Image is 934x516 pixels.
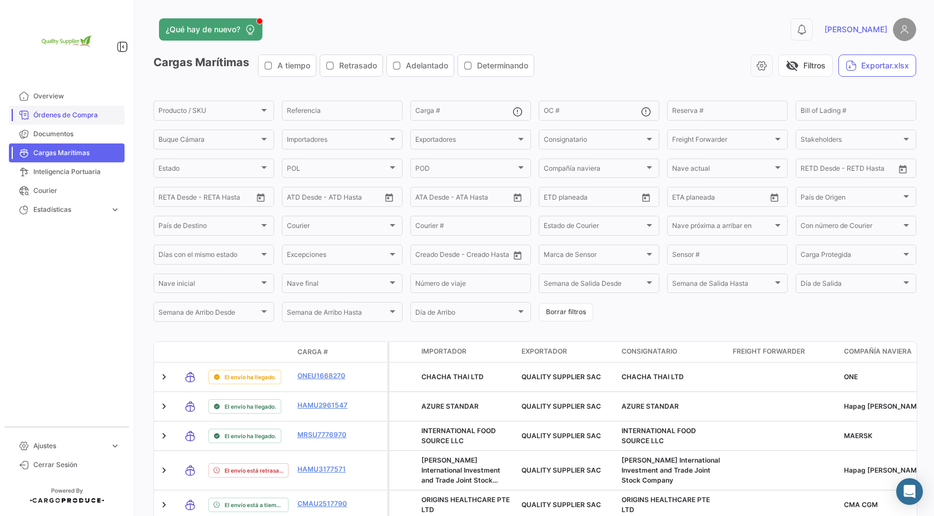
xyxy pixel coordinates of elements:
[153,54,538,77] h3: Cargas Marítimas
[110,205,120,215] span: expand_more
[33,167,120,177] span: Inteligencia Portuaria
[458,55,534,76] button: Determinando
[766,189,783,206] button: Open calendar
[421,346,466,356] span: Importador
[838,54,916,77] button: Exportar.xlsx
[33,186,120,196] span: Courier
[9,162,125,181] a: Inteligencia Portuaria
[158,108,259,116] span: Producto / SKU
[415,195,449,202] input: ATA Desde
[287,281,387,289] span: Nave final
[287,224,387,231] span: Courier
[33,129,120,139] span: Documentos
[158,195,178,202] input: Desde
[158,430,170,441] a: Expand/Collapse Row
[521,346,567,356] span: Exportador
[893,18,916,41] img: placeholder-user.png
[259,55,316,76] button: A tiempo
[339,60,377,71] span: Retrasado
[672,224,773,231] span: Nave próxima a arribar en
[421,456,500,494] span: Phan Nguyen International Investment and Trade Joint Stock Company
[360,348,387,356] datatable-header-cell: Póliza
[672,137,773,145] span: Freight Forwarder
[287,137,387,145] span: Importadores
[158,310,259,318] span: Semana de Arribo Desde
[330,195,375,202] input: ATD Hasta
[622,346,677,356] span: Consignatario
[297,499,355,509] a: CMAU2517790
[158,281,259,289] span: Nave inicial
[844,402,923,410] span: Hapag Lloyd
[421,426,496,445] span: INTERNATIONAL FOOD SOURCE LLC
[521,373,601,381] span: QUALITY SUPPLIER SAC
[33,460,120,470] span: Cerrar Sesión
[176,348,204,356] datatable-header-cell: Modo de Transporte
[158,465,170,476] a: Expand/Collapse Row
[320,55,382,76] button: Retrasado
[457,195,502,202] input: ATA Hasta
[844,500,878,509] span: CMA CGM
[9,106,125,125] a: Órdenes de Compra
[297,430,355,440] a: MRSU7776970
[277,60,310,71] span: A tiempo
[509,189,526,206] button: Open calendar
[39,13,95,69] img: 2e1e32d8-98e2-4bbc-880e-a7f20153c351.png
[186,195,231,202] input: Hasta
[9,181,125,200] a: Courier
[415,166,516,174] span: POD
[824,24,887,35] span: [PERSON_NAME]
[801,224,901,231] span: Con número de Courier
[9,143,125,162] a: Cargas Marítimas
[297,400,355,410] a: HAMU2961547
[828,166,873,174] input: Hasta
[801,281,901,289] span: Día de Salida
[728,342,839,362] datatable-header-cell: Freight Forwarder
[387,55,454,76] button: Adelantado
[406,60,448,71] span: Adelantado
[477,60,528,71] span: Determinando
[521,500,601,509] span: QUALITY SUPPLIER SAC
[672,281,773,289] span: Semana de Salida Hasta
[293,343,360,361] datatable-header-cell: Carga #
[33,91,120,101] span: Overview
[572,195,617,202] input: Hasta
[421,402,479,410] span: AZURE STANDAR
[415,252,457,260] input: Creado Desde
[622,456,720,484] span: Phan Nguyen International Investment and Trade Joint Stock Company
[33,110,120,120] span: Órdenes de Compra
[252,189,269,206] button: Open calendar
[204,348,293,356] datatable-header-cell: Estado de Envio
[158,166,259,174] span: Estado
[421,373,484,381] span: CHACHA THAI LTD
[539,303,593,321] button: Borrar filtros
[617,342,728,362] datatable-header-cell: Consignatario
[778,54,833,77] button: visibility_offFiltros
[9,125,125,143] a: Documentos
[622,373,684,381] span: CHACHA THAI LTD
[389,342,417,362] datatable-header-cell: Carga Protegida
[517,342,617,362] datatable-header-cell: Exportador
[521,431,601,440] span: QUALITY SUPPLIER SAC
[33,441,106,451] span: Ajustes
[521,466,601,474] span: QUALITY SUPPLIER SAC
[622,402,679,410] span: AZURE STANDAR
[544,137,644,145] span: Consignatario
[33,205,106,215] span: Estadísticas
[801,166,821,174] input: Desde
[844,373,858,381] span: ONE
[381,189,398,206] button: Open calendar
[544,224,644,231] span: Estado de Courier
[225,373,276,381] span: El envío ha llegado.
[158,401,170,412] a: Expand/Collapse Row
[896,478,923,505] div: Abrir Intercom Messenger
[672,166,773,174] span: Nave actual
[158,252,259,260] span: Días con el mismo estado
[544,166,644,174] span: Compañía naviera
[464,252,509,260] input: Creado Hasta
[672,195,692,202] input: Desde
[158,499,170,510] a: Expand/Collapse Row
[415,137,516,145] span: Exportadores
[801,137,901,145] span: Stakeholders
[844,466,923,474] span: Hapag Lloyd
[158,224,259,231] span: País de Destino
